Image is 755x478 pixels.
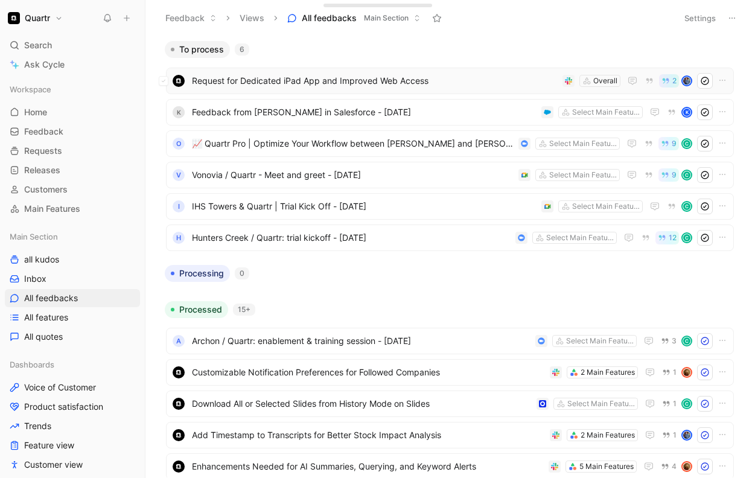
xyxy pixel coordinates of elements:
[123,292,135,304] button: View actions
[235,43,249,56] div: 6
[5,456,140,474] a: Customer view
[173,335,185,347] div: A
[683,202,691,211] div: C
[683,462,691,471] img: avatar
[160,41,740,255] div: To process6
[5,417,140,435] a: Trends
[24,203,80,215] span: Main Features
[166,68,734,94] a: logoRequest for Dedicated iPad App and Improved Web AccessOverall2avatar
[5,250,140,269] a: all kudos
[192,459,544,474] span: Enhancements Needed for AI Summaries, Querying, and Keyword Alerts
[672,463,677,470] span: 4
[5,355,140,474] div: DashboardsVoice of CustomerProduct satisfactionTrendsFeature viewCustomer view
[192,199,537,214] span: IHS Towers & Quartr | Trial Kick Off - [DATE]
[683,234,691,242] div: C
[24,459,83,471] span: Customer view
[660,429,679,442] button: 1
[166,99,734,126] a: KFeedback from [PERSON_NAME] in Salesforce - [DATE]Select Main FeaturesK
[683,400,691,408] div: C
[24,57,65,72] span: Ask Cycle
[331,1,387,5] div: Drop anything here to capture feedback
[192,428,545,442] span: Add Timestamp to Transcripts for Better Stock Impact Analysis
[24,292,78,304] span: All feedbacks
[165,265,230,282] button: Processing
[173,232,185,244] div: H
[173,429,185,441] img: logo
[658,137,679,150] button: 9
[364,12,409,24] span: Main Section
[192,74,558,88] span: Request for Dedicated iPad App and Improved Web Access
[5,289,140,307] a: All feedbacks
[572,106,640,118] div: Select Main Features
[166,359,734,386] a: logoCustomizable Notification Preferences for Followed Companies2 Main Features1avatar
[672,140,677,147] span: 9
[658,168,679,182] button: 9
[658,460,679,473] button: 4
[160,9,222,27] button: Feedback
[160,265,740,292] div: Processing0
[672,171,677,179] span: 9
[179,304,222,316] span: Processed
[192,334,530,348] span: Archon / Quartr: enablement & training session - [DATE]
[5,123,140,141] a: Feedback
[24,106,47,118] span: Home
[5,378,140,397] a: Voice of Customer
[5,180,140,199] a: Customers
[123,401,135,413] button: View actions
[669,234,677,241] span: 12
[123,311,135,323] button: View actions
[173,366,185,378] img: logo
[166,225,734,251] a: HHunters Creek / Quartr: trial kickoff - [DATE]Select Main Features12C
[660,366,679,379] button: 1
[192,105,537,119] span: Feedback from [PERSON_NAME] in Salesforce - [DATE]
[659,74,679,88] button: 2
[166,422,734,448] a: logoAdd Timestamp to Transcripts for Better Stock Impact Analysis2 Main Features1avatar
[233,304,255,316] div: 15+
[10,83,51,95] span: Workspace
[123,420,135,432] button: View actions
[24,311,68,323] span: All features
[24,420,51,432] span: Trends
[282,9,426,27] button: All feedbacksMain Section
[165,301,228,318] button: Processed
[192,365,545,380] span: Customizable Notification Preferences for Followed Companies
[5,56,140,74] a: Ask Cycle
[179,43,224,56] span: To process
[5,10,66,27] button: QuartrQuartr
[655,231,679,244] button: 12
[593,75,617,87] div: Overall
[581,366,635,378] div: 2 Main Features
[123,459,135,471] button: View actions
[5,103,140,121] a: Home
[549,169,617,181] div: Select Main Features
[581,429,635,441] div: 2 Main Features
[123,253,135,266] button: View actions
[166,130,734,157] a: O📈 Quartr Pro | Optimize Your Workflow between [PERSON_NAME] and [PERSON_NAME] - [DATE]Select Mai...
[5,36,140,54] div: Search
[166,193,734,220] a: IIHS Towers & Quartr | Trial Kick Off - [DATE]Select Main FeaturesC
[173,138,185,150] div: O
[24,253,59,266] span: all kudos
[5,142,140,160] a: Requests
[10,231,58,243] span: Main Section
[5,80,140,98] div: Workspace
[179,267,224,279] span: Processing
[5,228,140,346] div: Main Sectionall kudosInboxAll feedbacksAll featuresAll quotes
[302,12,357,24] span: All feedbacks
[173,460,185,473] img: logo
[567,398,635,410] div: Select Main Features
[683,108,691,116] div: K
[123,439,135,451] button: View actions
[683,77,691,85] img: avatar
[166,390,734,417] a: logoDownload All or Selected Slides from History Mode on SlidesSelect Main Features1C
[683,171,691,179] div: C
[5,270,140,288] a: Inbox
[5,308,140,327] a: All features
[24,381,96,394] span: Voice of Customer
[5,228,140,246] div: Main Section
[173,169,185,181] div: V
[572,200,640,212] div: Select Main Features
[24,439,74,451] span: Feature view
[24,126,63,138] span: Feedback
[166,162,734,188] a: VVonovia / Quartr - Meet and greet - [DATE]Select Main Features9C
